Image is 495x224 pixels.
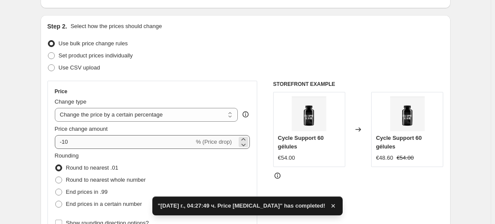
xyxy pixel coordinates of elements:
span: "[DATE] г., 04:27:49 ч. Price [MEDICAL_DATA]" has completed! [158,202,325,210]
span: End prices in a certain number [66,201,142,207]
span: End prices in .99 [66,189,108,195]
div: €48.60 [376,154,393,162]
img: cyclesupportallinone_80x.jpg [390,97,425,131]
div: €54.00 [278,154,295,162]
p: Select how the prices should change [70,22,162,31]
strike: €54.00 [397,154,414,162]
span: Cycle Support 60 gélules [278,135,324,150]
input: -15 [55,135,194,149]
span: Cycle Support 60 gélules [376,135,422,150]
span: Change type [55,98,87,105]
span: Rounding [55,152,79,159]
h3: Price [55,88,67,95]
span: Price change amount [55,126,108,132]
span: Use CSV upload [59,64,100,71]
h2: Step 2. [47,22,67,31]
img: cyclesupportallinone_80x.jpg [292,97,326,131]
span: % (Price drop) [196,139,232,145]
span: Round to nearest .01 [66,164,118,171]
div: help [241,110,250,119]
span: Use bulk price change rules [59,40,128,47]
span: Set product prices individually [59,52,133,59]
span: Round to nearest whole number [66,177,146,183]
h6: STOREFRONT EXAMPLE [273,81,444,88]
